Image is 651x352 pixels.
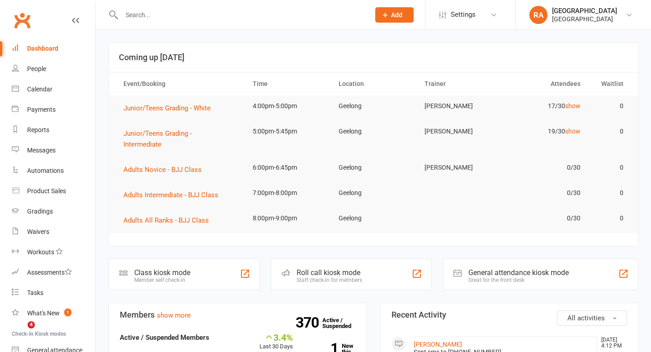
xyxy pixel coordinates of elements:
span: Adults All Ranks - BJJ Class [123,216,209,224]
td: [PERSON_NAME] [416,95,502,117]
div: Staff check-in for members [297,277,362,283]
a: Product Sales [12,181,95,201]
td: Geelong [330,121,416,142]
time: [DATE] 4:12 PM [597,337,627,349]
strong: 370 [296,316,322,329]
div: Automations [27,167,64,174]
td: Geelong [330,208,416,229]
a: show [565,128,580,135]
th: Time [245,72,330,95]
div: Payments [27,106,56,113]
a: People [12,59,95,79]
a: Gradings [12,201,95,222]
span: 4 [28,321,35,328]
div: [GEOGRAPHIC_DATA] [552,15,617,23]
button: Adults All Ranks - BJJ Class [123,215,215,226]
td: 0/30 [502,157,588,178]
button: Adults Novice - BJJ Class [123,164,208,175]
td: 0/30 [502,182,588,204]
td: Geelong [330,182,416,204]
a: Waivers [12,222,95,242]
strong: Active / Suspended Members [120,333,209,342]
td: 17/30 [502,95,588,117]
td: 0 [589,157,632,178]
td: 0 [589,121,632,142]
div: Assessments [27,269,72,276]
a: [PERSON_NAME] [414,341,462,348]
button: Junior/Teens Grading - White [123,103,217,114]
span: Junior/Teens Grading - Intermediate [123,129,192,148]
td: 4:00pm-5:00pm [245,95,330,117]
a: show more [157,311,191,319]
a: What's New1 [12,303,95,323]
td: 0 [589,95,632,117]
div: Great for the front desk [468,277,569,283]
a: Automations [12,161,95,181]
input: Search... [119,9,363,21]
td: Geelong [330,157,416,178]
td: 0 [589,208,632,229]
a: Assessments [12,262,95,283]
div: Product Sales [27,187,66,195]
td: 6:00pm-6:45pm [245,157,330,178]
div: [GEOGRAPHIC_DATA] [552,7,617,15]
div: Tasks [27,289,43,296]
a: Messages [12,140,95,161]
button: Junior/Teens Grading - Intermediate [123,128,236,150]
div: 3.4% [259,332,293,342]
a: Reports [12,120,95,140]
td: Geelong [330,95,416,117]
td: 7:00pm-8:00pm [245,182,330,204]
button: Adults Intermediate - BJJ Class [123,190,225,200]
td: [PERSON_NAME] [416,157,502,178]
th: Attendees [502,72,588,95]
a: Dashboard [12,38,95,59]
div: Waivers [27,228,49,235]
div: People [27,65,46,72]
span: Adults Intermediate - BJJ Class [123,191,218,199]
td: 5:00pm-5:45pm [245,121,330,142]
a: show [565,102,580,109]
span: Settings [451,5,476,25]
a: Payments [12,100,95,120]
iframe: Intercom live chat [9,321,31,343]
th: Trainer [416,72,502,95]
div: Roll call kiosk mode [297,268,362,277]
a: Tasks [12,283,95,303]
div: Calendar [27,86,52,93]
td: 0 [589,182,632,204]
td: 19/30 [502,121,588,142]
th: Event/Booking [115,72,245,95]
td: 0/30 [502,208,588,229]
div: RA [529,6,547,24]
div: What's New [27,309,60,317]
th: Waitlist [589,72,632,95]
h3: Recent Activity [392,310,627,319]
td: 8:00pm-9:00pm [245,208,330,229]
div: Last 30 Days [259,332,293,352]
span: Junior/Teens Grading - White [123,104,211,112]
th: Location [330,72,416,95]
div: Messages [27,147,56,154]
h3: Coming up [DATE] [119,53,628,62]
a: Calendar [12,79,95,100]
a: Clubworx [11,9,33,32]
h3: Members [120,310,355,319]
div: Member self check-in [134,277,190,283]
span: All activities [567,314,605,322]
div: Gradings [27,208,53,215]
span: Add [391,11,402,19]
a: Workouts [12,242,95,262]
td: [PERSON_NAME] [416,121,502,142]
span: 1 [64,309,71,316]
div: General attendance kiosk mode [468,268,569,277]
button: Add [375,7,414,23]
div: Class kiosk mode [134,268,190,277]
div: Workouts [27,248,54,256]
button: All activities [557,310,627,326]
span: Adults Novice - BJJ Class [123,166,202,174]
a: 370Active / Suspended [322,310,362,336]
div: Reports [27,126,49,133]
div: Dashboard [27,45,58,52]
